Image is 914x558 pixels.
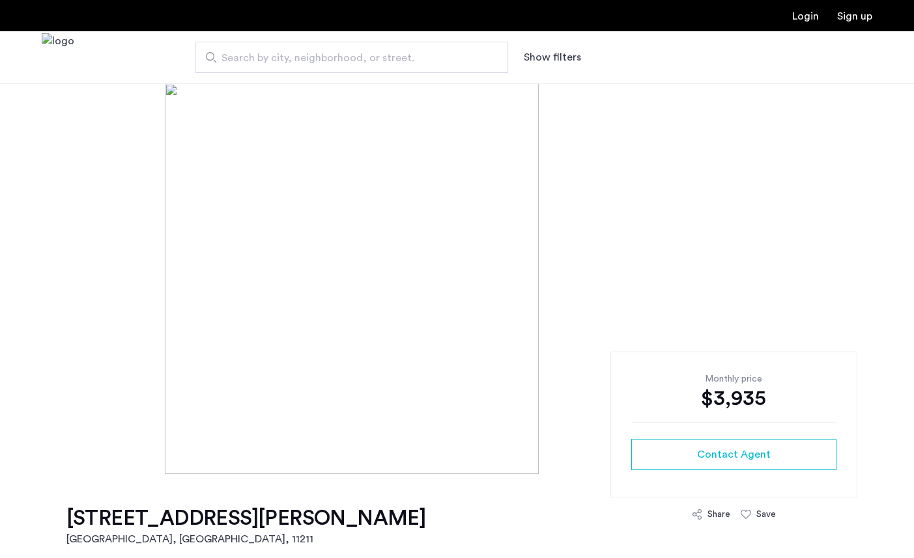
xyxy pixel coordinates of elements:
img: [object%20Object] [165,83,750,474]
img: logo [42,33,74,82]
button: Show or hide filters [524,49,581,65]
a: Cazamio Logo [42,33,74,82]
div: Save [756,508,776,521]
h1: [STREET_ADDRESS][PERSON_NAME] [66,505,426,531]
span: Search by city, neighborhood, or street. [221,50,472,66]
a: [STREET_ADDRESS][PERSON_NAME][GEOGRAPHIC_DATA], [GEOGRAPHIC_DATA], 11211 [66,505,426,547]
div: Share [707,508,730,521]
a: Registration [837,11,872,21]
span: Contact Agent [697,447,771,462]
button: button [631,439,836,470]
h2: [GEOGRAPHIC_DATA], [GEOGRAPHIC_DATA] , 11211 [66,531,426,547]
div: Monthly price [631,372,836,385]
a: Login [792,11,819,21]
input: Apartment Search [195,42,508,73]
div: $3,935 [631,385,836,412]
